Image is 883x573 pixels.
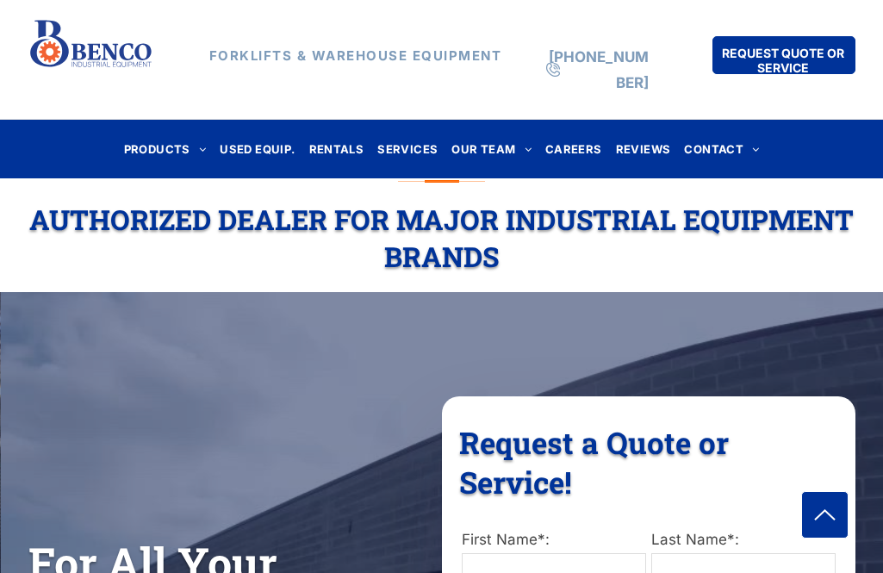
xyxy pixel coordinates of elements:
strong: FORKLIFTS & WAREHOUSE EQUIPMENT [209,47,502,64]
label: Last Name*: [651,529,836,551]
a: PRODUCTS [117,137,214,160]
a: [PHONE_NUMBER] [549,48,649,92]
a: RENTALS [302,137,371,160]
a: SERVICES [370,137,445,160]
label: First Name*: [462,529,646,551]
a: REVIEWS [609,137,678,160]
a: CAREERS [538,137,609,160]
span: REQUEST QUOTE OR SERVICE [714,37,853,84]
a: OUR TEAM [445,137,538,160]
span: Request a Quote or Service! [459,422,729,501]
a: REQUEST QUOTE OR SERVICE [712,36,855,74]
a: CONTACT [677,137,766,160]
span: Authorized Dealer For Major Industrial Equipment Brands [29,201,854,275]
a: USED EQUIP. [213,137,302,160]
